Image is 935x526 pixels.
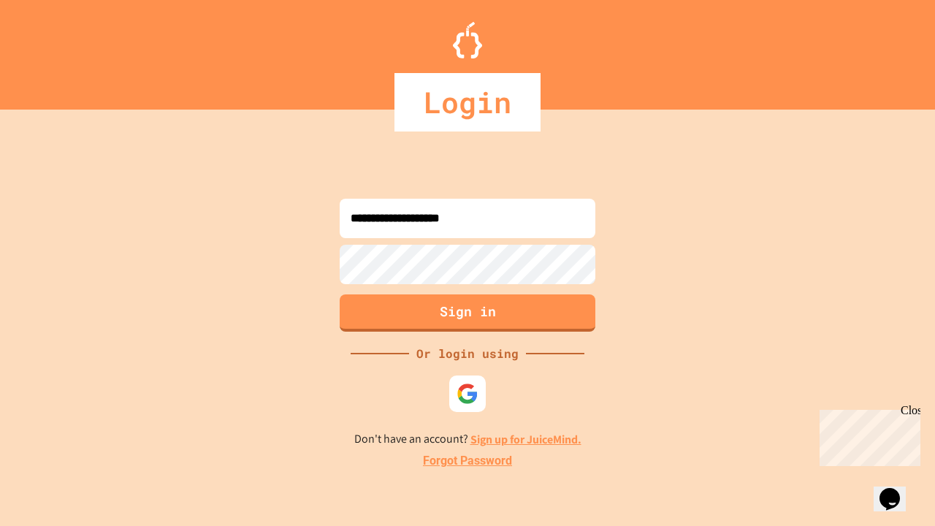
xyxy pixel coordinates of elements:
button: Sign in [340,294,595,332]
div: Or login using [409,345,526,362]
div: Login [394,73,541,131]
a: Sign up for JuiceMind. [470,432,581,447]
div: Chat with us now!Close [6,6,101,93]
img: google-icon.svg [457,383,478,405]
a: Forgot Password [423,452,512,470]
iframe: chat widget [814,404,920,466]
img: Logo.svg [453,22,482,58]
p: Don't have an account? [354,430,581,449]
iframe: chat widget [874,468,920,511]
